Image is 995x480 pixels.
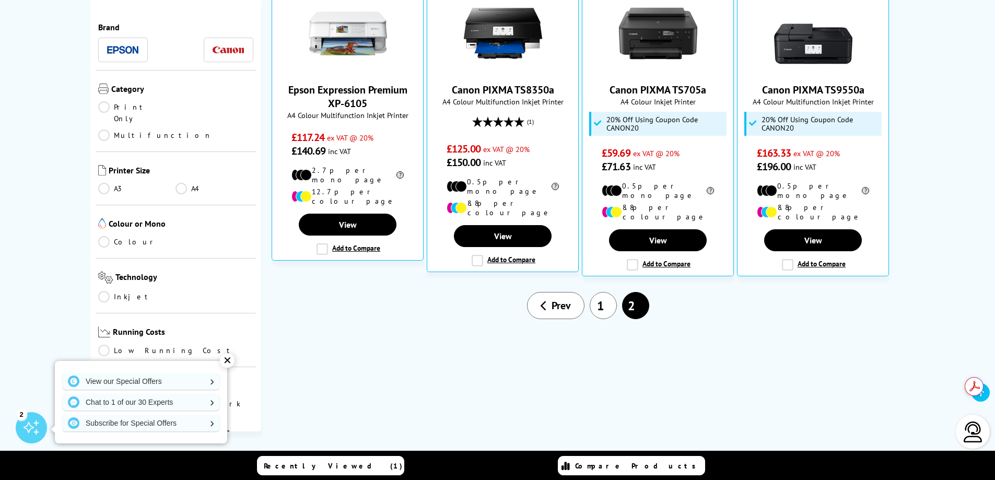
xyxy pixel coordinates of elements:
a: Recently Viewed (1) [257,456,404,475]
span: A4 Colour Multifunction Inkjet Printer [432,97,573,107]
li: 2.7p per mono page [291,166,404,184]
a: Subscribe for Special Offers [63,415,219,431]
img: Technology [98,272,113,284]
li: 12.7p per colour page [291,187,404,206]
li: 0.5p per mono page [602,181,714,200]
a: Print Only [98,101,176,124]
span: £59.69 [602,146,630,160]
a: View [454,225,551,247]
a: View our Special Offers [63,373,219,390]
span: £71.63 [602,160,630,173]
div: ✕ [220,353,235,368]
a: View [299,214,396,236]
li: 8.8p per colour page [602,203,714,221]
span: £196.00 [757,160,791,173]
a: 1 [590,292,617,319]
div: 2 [16,408,27,420]
img: Category [98,84,109,94]
a: Canon PIXMA TS9550a [762,83,864,97]
span: £140.69 [291,144,325,158]
span: ex VAT @ 20% [327,133,373,143]
span: inc VAT [483,158,506,168]
img: Colour or Mono [98,218,106,229]
span: ex VAT @ 20% [633,148,680,158]
li: 0.5p per mono page [757,181,869,200]
a: Inkjet [98,291,176,302]
a: Epson Expression Premium XP-6105 [309,64,387,75]
span: Colour or Mono [109,218,254,231]
li: 8.8p per colour page [447,198,559,217]
label: Add to Compare [317,243,380,255]
a: Canon PIXMA TS8350a [452,83,554,97]
span: inc VAT [633,162,656,172]
span: Brand [98,22,254,32]
span: ex VAT @ 20% [793,148,840,158]
a: Canon PIXMA TS705a [619,64,697,75]
a: Prev [527,292,584,319]
span: £117.24 [291,131,324,144]
a: Canon PIXMA TS9550a [774,64,852,75]
span: A4 Colour Inkjet Printer [588,97,728,107]
span: inc VAT [793,162,816,172]
a: View [609,229,706,251]
span: 20% Off Using Coupon Code CANON20 [762,115,880,132]
img: Canon [213,46,244,53]
span: (1) [527,112,534,132]
span: £125.00 [447,142,481,156]
img: user-headset-light.svg [963,422,984,442]
span: inc VAT [328,146,351,156]
label: Add to Compare [472,255,535,266]
li: 0.5p per mono page [447,177,559,196]
span: 20% Off Using Coupon Code CANON20 [606,115,724,132]
a: Multifunction [98,130,212,141]
label: Add to Compare [627,259,690,271]
span: Technology [115,272,253,286]
a: Low Running Cost [98,345,254,356]
span: Running Costs [113,326,253,339]
span: Prev [552,299,571,312]
a: Canon [213,43,244,56]
img: Printer Size [98,165,106,175]
a: Chat to 1 of our 30 Experts [63,394,219,411]
a: Colour [98,236,176,248]
span: A4 Colour Multifunction Inkjet Printer [743,97,883,107]
span: ex VAT @ 20% [483,144,530,154]
a: Compare Products [558,456,705,475]
span: £150.00 [447,156,481,169]
img: Running Costs [98,326,111,337]
a: Epson [107,43,138,56]
span: £163.33 [757,146,791,160]
li: 8.8p per colour page [757,203,869,221]
a: Canon PIXMA TS705a [610,83,706,97]
img: Epson [107,46,138,54]
a: A3 [98,183,176,194]
a: Canon PIXMA TS8350a [464,64,542,75]
a: Epson Expression Premium XP-6105 [288,83,407,110]
span: Category [111,84,254,96]
a: A4 [175,183,253,194]
span: Compare Products [575,461,701,471]
span: A4 Colour Multifunction Inkjet Printer [277,110,418,120]
a: View [764,229,861,251]
label: Add to Compare [782,259,846,271]
span: Printer Size [109,165,254,178]
span: Recently Viewed (1) [264,461,403,471]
